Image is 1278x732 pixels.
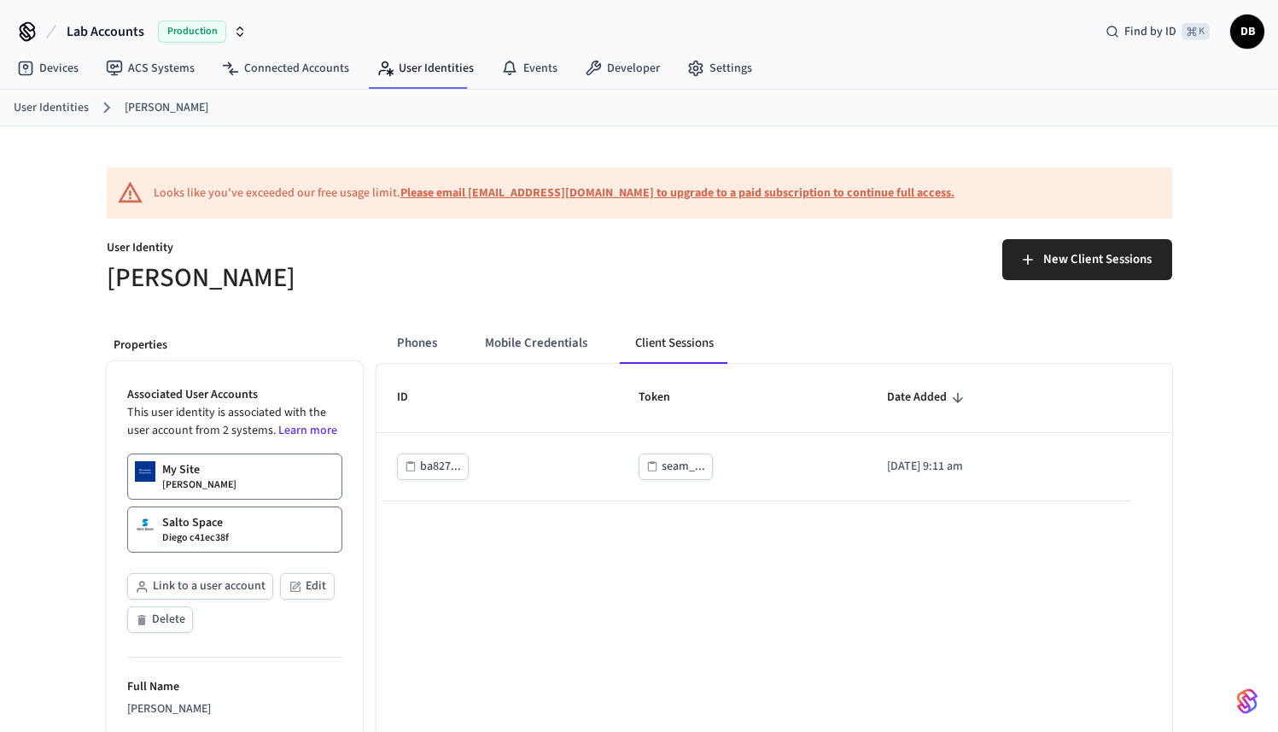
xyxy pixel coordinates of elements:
[397,384,430,411] span: ID
[135,514,155,535] img: Salto Space Logo
[127,454,342,500] a: My Site[PERSON_NAME]
[127,700,342,718] div: [PERSON_NAME]
[127,404,342,440] p: This user identity is associated with the user account from 2 systems.
[363,53,487,84] a: User Identities
[1237,688,1258,715] img: SeamLogoGradient.69752ec5.svg
[127,678,342,696] p: Full Name
[1182,23,1210,40] span: ⌘ K
[376,364,1172,501] table: sticky table
[278,422,337,439] a: Learn more
[127,606,193,633] button: Delete
[107,261,629,296] h5: [PERSON_NAME]
[1092,16,1223,47] div: Find by ID⌘ K
[1124,23,1176,40] span: Find by ID
[162,531,229,545] p: Diego c41ec38f
[887,458,1111,476] p: [DATE] 9:11 am
[420,456,461,477] div: ba827...
[127,386,342,404] p: Associated User Accounts
[1043,249,1152,271] span: New Client Sessions
[383,323,451,364] button: Phones
[471,323,601,364] button: Mobile Credentials
[621,323,727,364] button: Client Sessions
[639,454,713,480] button: seam_...
[107,239,629,261] p: User Identity
[280,573,335,600] button: Edit
[662,456,705,477] div: seam_...
[3,53,92,84] a: Devices
[887,384,969,411] span: Date Added
[154,184,954,202] div: Looks like you've exceeded our free usage limit.
[162,478,236,492] p: [PERSON_NAME]
[127,573,273,600] button: Link to a user account
[67,21,144,42] span: Lab Accounts
[125,99,208,117] a: [PERSON_NAME]
[487,53,571,84] a: Events
[400,184,954,202] a: Please email [EMAIL_ADDRESS][DOMAIN_NAME] to upgrade to a paid subscription to continue full access.
[114,337,356,354] p: Properties
[1002,239,1172,280] button: New Client Sessions
[1232,16,1263,47] span: DB
[162,461,200,478] p: My Site
[92,53,208,84] a: ACS Systems
[162,514,223,531] p: Salto Space
[571,53,674,84] a: Developer
[135,461,155,482] img: Dormakaba Community Site Logo
[158,20,226,43] span: Production
[127,507,342,553] a: Salto SpaceDiego c41ec38f
[397,454,469,480] button: ba827...
[208,53,363,84] a: Connected Accounts
[674,53,766,84] a: Settings
[1230,15,1264,49] button: DB
[14,99,89,117] a: User Identities
[639,384,692,411] span: Token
